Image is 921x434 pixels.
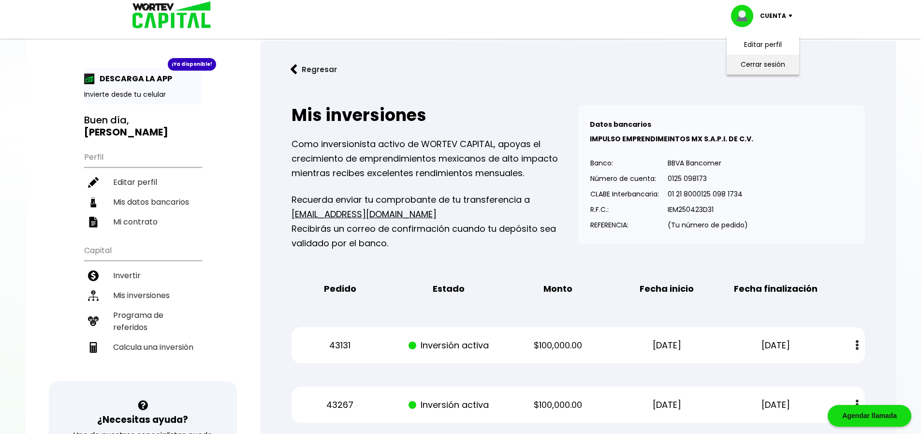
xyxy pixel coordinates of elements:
p: $100,000.00 [512,338,604,353]
p: 0125 098173 [668,171,748,186]
img: datos-icon.10cf9172.svg [88,197,99,208]
li: Cerrar sesión [724,55,802,75]
b: Fecha inicio [640,282,694,296]
p: 43267 [294,398,386,412]
button: Regresar [276,57,351,82]
a: Editar perfil [84,172,202,192]
img: contrato-icon.f2db500c.svg [88,217,99,227]
p: R.F.C.: [590,202,659,217]
div: Agendar llamada [828,405,911,427]
p: CLABE Interbancaria: [590,187,659,201]
p: [DATE] [621,338,713,353]
p: Cuenta [760,9,786,23]
img: editar-icon.952d3147.svg [88,177,99,188]
a: Calcula una inversión [84,337,202,357]
p: [DATE] [730,398,822,412]
img: app-icon [84,74,95,84]
ul: Capital [84,239,202,381]
p: Número de cuenta: [590,171,659,186]
b: Pedido [324,282,356,296]
p: BBVA Bancomer [668,156,748,170]
p: Invierte desde tu celular [84,90,202,100]
a: [EMAIL_ADDRESS][DOMAIN_NAME] [292,208,437,220]
p: DESCARGA LA APP [95,73,172,85]
a: Editar perfil [744,40,782,50]
p: $100,000.00 [512,398,604,412]
img: icon-down [786,15,799,17]
a: flecha izquierdaRegresar [276,57,880,82]
p: REFERENCIA: [590,218,659,232]
a: Mi contrato [84,212,202,232]
img: recomiendanos-icon.9b8e9327.svg [88,316,99,327]
b: IMPULSO EMPRENDIMEINTOS MX S.A.P.I. DE C.V. [590,134,753,144]
ul: Perfil [84,146,202,232]
b: Datos bancarios [590,120,651,129]
img: inversiones-icon.6695dc30.svg [88,290,99,301]
b: Monto [543,282,572,296]
p: 43131 [294,338,386,353]
p: (Tu número de pedido) [668,218,748,232]
p: Inversión activa [403,398,495,412]
p: [DATE] [621,398,713,412]
a: Programa de referidos [84,305,202,337]
p: 01 21 8000125 098 1734 [668,187,748,201]
h3: Buen día, [84,114,202,138]
b: [PERSON_NAME] [84,125,168,139]
b: Estado [433,282,465,296]
div: ¡Ya disponible! [168,58,216,71]
img: profile-image [731,5,760,27]
a: Invertir [84,266,202,285]
a: Mis datos bancarios [84,192,202,212]
img: flecha izquierda [291,64,297,75]
h2: Mis inversiones [292,105,578,125]
p: Como inversionista activo de WORTEV CAPITAL, apoyas el crecimiento de emprendimientos mexicanos d... [292,137,578,180]
p: Inversión activa [403,338,495,353]
img: calculadora-icon.17d418c4.svg [88,342,99,353]
b: Fecha finalización [734,282,818,296]
a: Mis inversiones [84,285,202,305]
p: Recuerda enviar tu comprobante de tu transferencia a Recibirás un correo de confirmación cuando t... [292,193,578,251]
h3: ¿Necesitas ayuda? [97,413,188,427]
p: Banco: [590,156,659,170]
p: IEM250423D31 [668,202,748,217]
img: invertir-icon.b3b967d7.svg [88,270,99,281]
p: [DATE] [730,338,822,353]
